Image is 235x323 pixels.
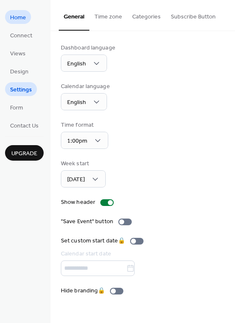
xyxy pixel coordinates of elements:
span: 1:00pm [67,135,87,147]
span: [DATE] [67,174,85,185]
button: Upgrade [5,145,44,161]
a: Contact Us [5,118,44,132]
a: Settings [5,82,37,96]
div: Week start [61,159,104,168]
a: Home [5,10,31,24]
span: Settings [10,86,32,94]
div: Show header [61,198,95,207]
span: Connect [10,31,32,40]
div: Dashboard language [61,44,115,52]
span: English [67,58,86,70]
a: Design [5,64,34,78]
span: English [67,97,86,108]
span: Design [10,68,29,76]
span: Contact Us [10,122,39,130]
a: Form [5,100,28,114]
div: Time format [61,121,107,130]
span: Home [10,13,26,22]
span: Views [10,49,26,58]
span: Upgrade [11,149,37,158]
a: Views [5,46,31,60]
div: "Save Event" button [61,217,113,226]
div: Calendar language [61,82,110,91]
a: Connect [5,28,37,42]
span: Form [10,104,23,112]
